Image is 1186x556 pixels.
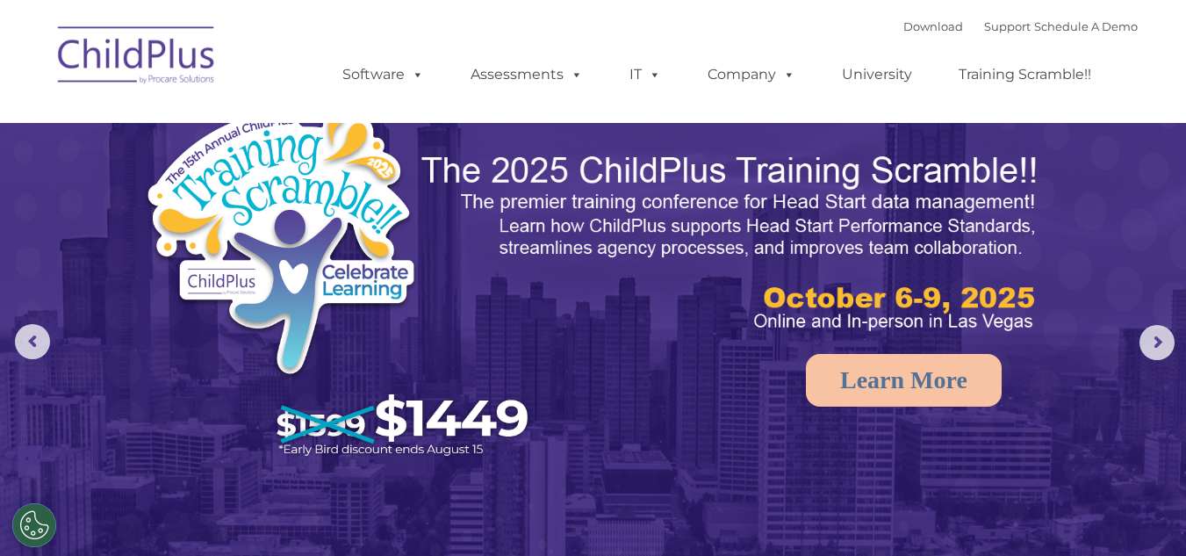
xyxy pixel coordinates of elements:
[941,57,1109,92] a: Training Scramble!!
[824,57,930,92] a: University
[1034,19,1138,33] a: Schedule A Demo
[49,14,225,102] img: ChildPlus by Procare Solutions
[612,57,679,92] a: IT
[12,503,56,547] button: Cookies Settings
[690,57,813,92] a: Company
[244,116,298,129] span: Last name
[903,19,963,33] a: Download
[903,19,1138,33] font: |
[453,57,600,92] a: Assessments
[984,19,1031,33] a: Support
[325,57,442,92] a: Software
[806,354,1002,407] a: Learn More
[1098,472,1186,556] iframe: Chat Widget
[244,188,319,201] span: Phone number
